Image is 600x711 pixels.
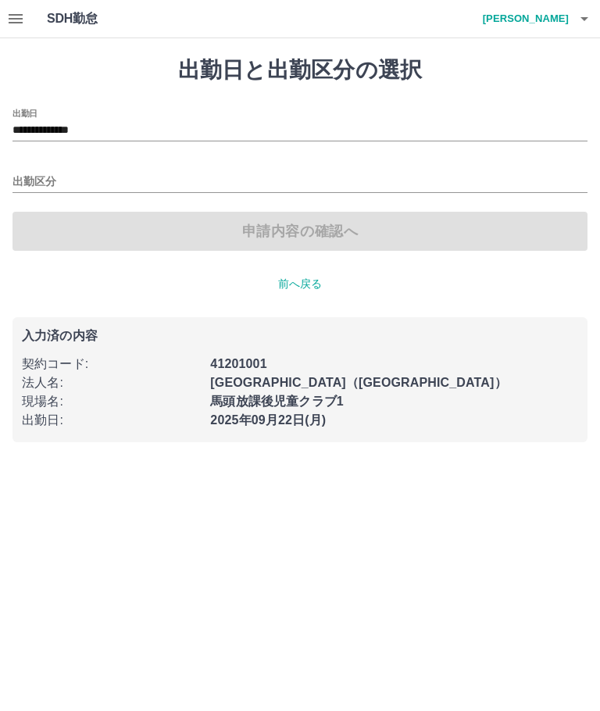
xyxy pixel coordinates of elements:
[22,330,578,342] p: 入力済の内容
[210,357,266,370] b: 41201001
[210,376,506,389] b: [GEOGRAPHIC_DATA]（[GEOGRAPHIC_DATA]）
[210,413,326,427] b: 2025年09月22日(月)
[22,373,201,392] p: 法人名 :
[210,395,344,408] b: 馬頭放課後児童クラブ1
[12,276,587,292] p: 前へ戻る
[12,57,587,84] h1: 出勤日と出勤区分の選択
[22,392,201,411] p: 現場名 :
[22,411,201,430] p: 出勤日 :
[22,355,201,373] p: 契約コード :
[12,107,37,119] label: 出勤日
